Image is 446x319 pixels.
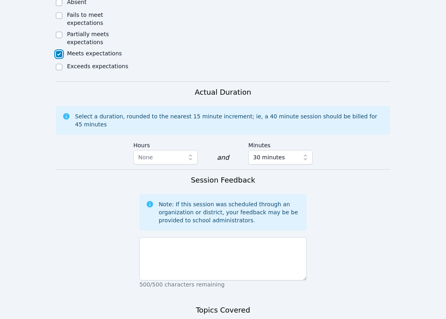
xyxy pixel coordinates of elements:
label: Partially meets expectations [67,31,109,45]
button: 30 minutes [248,150,313,165]
p: 500/500 characters remaining [139,280,307,289]
span: 30 minutes [253,152,285,162]
label: Meets expectations [67,50,122,57]
label: Exceeds expectations [67,63,128,69]
label: Minutes [248,138,313,150]
h3: Actual Duration [195,87,251,98]
h3: Session Feedback [191,175,255,186]
button: None [133,150,198,165]
label: Fails to meet expectations [67,12,103,26]
div: and [217,153,229,163]
label: Hours [133,138,198,150]
div: Note: If this session was scheduled through an organization or district, your feedback may be be ... [159,200,300,224]
div: Select a duration, rounded to the nearest 15 minute increment; ie, a 40 minute session should be ... [75,112,384,128]
h3: Topics Covered [196,305,250,316]
span: None [138,154,153,161]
